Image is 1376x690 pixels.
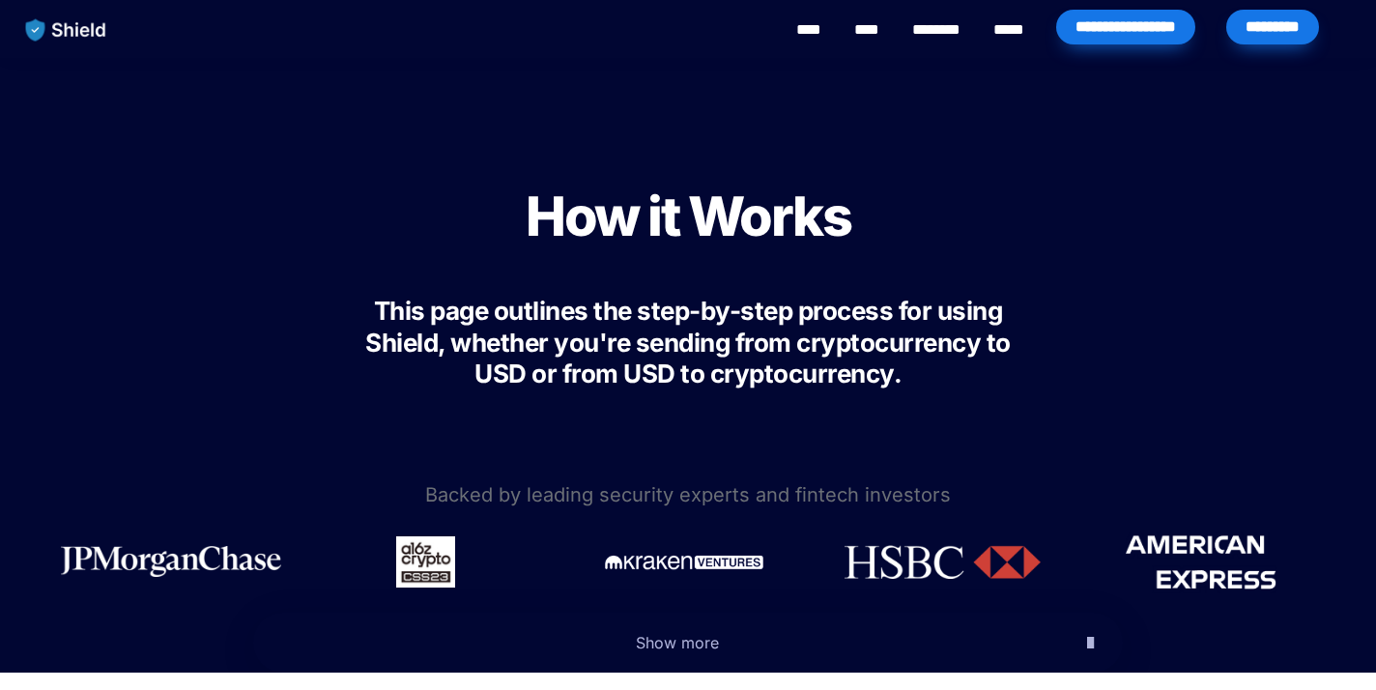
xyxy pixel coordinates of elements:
img: website logo [16,10,116,50]
span: This page outlines the step-by-step process for using Shield, whether you're sending from cryptoc... [365,296,1016,388]
span: How it Works [526,184,850,249]
span: Show more [636,633,719,652]
button: Show more [253,613,1123,673]
span: Backed by leading security experts and fintech investors [425,483,951,506]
